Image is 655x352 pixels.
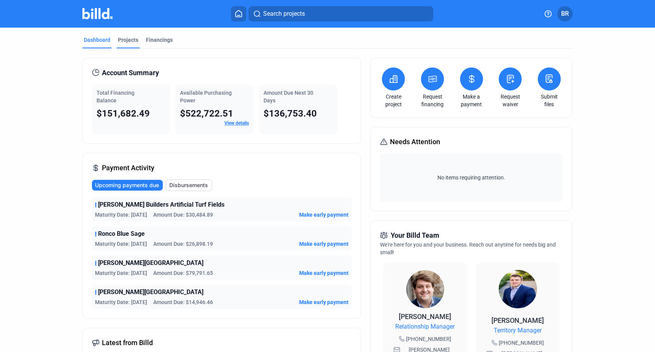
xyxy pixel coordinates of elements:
[102,337,153,348] span: Latest from Billd
[391,230,439,241] span: Your Billd Team
[561,9,569,18] span: BR
[166,179,212,191] button: Disbursements
[491,316,544,324] span: [PERSON_NAME]
[383,174,559,181] span: No items requiring attention.
[95,298,147,306] span: Maturity Date: [DATE]
[98,229,145,239] span: Ronco Blue Sage
[264,108,317,119] span: $136,753.40
[95,240,147,248] span: Maturity Date: [DATE]
[264,90,313,104] span: Amount Due Next 30 Days
[146,36,173,44] div: Financings
[399,313,451,321] span: [PERSON_NAME]
[118,36,138,44] div: Projects
[95,269,147,277] span: Maturity Date: [DATE]
[98,288,203,297] span: [PERSON_NAME][GEOGRAPHIC_DATA]
[97,108,150,119] span: $151,682.49
[169,181,208,189] span: Disbursements
[406,270,444,308] img: Relationship Manager
[494,326,542,335] span: Territory Manager
[95,181,159,189] span: Upcoming payments due
[299,269,349,277] button: Make early payment
[419,93,446,108] a: Request financing
[180,90,232,104] span: Available Purchasing Power
[380,242,556,255] span: We're here for you and your business. Reach out anytime for needs big and small!
[380,93,407,108] a: Create project
[153,211,213,219] span: Amount Due: $30,484.89
[97,90,134,104] span: Total Financing Balance
[536,93,563,108] a: Submit files
[395,322,455,331] span: Relationship Manager
[299,298,349,306] button: Make early payment
[84,36,110,44] div: Dashboard
[497,93,524,108] a: Request waiver
[499,339,544,347] span: [PHONE_NUMBER]
[249,6,433,21] button: Search projects
[82,8,113,19] img: Billd Company Logo
[499,270,537,308] img: Territory Manager
[153,298,213,306] span: Amount Due: $14,946.46
[102,163,154,173] span: Payment Activity
[153,240,213,248] span: Amount Due: $26,898.19
[557,6,573,21] button: BR
[458,93,485,108] a: Make a payment
[299,211,349,219] button: Make early payment
[92,180,163,191] button: Upcoming payments due
[390,137,440,147] span: Needs Attention
[98,200,224,209] span: [PERSON_NAME] Builders Artificial Turf Fields
[406,335,451,343] span: [PHONE_NUMBER]
[102,67,159,78] span: Account Summary
[180,108,233,119] span: $522,722.51
[95,211,147,219] span: Maturity Date: [DATE]
[299,240,349,248] button: Make early payment
[98,258,203,268] span: [PERSON_NAME][GEOGRAPHIC_DATA]
[263,9,305,18] span: Search projects
[153,269,213,277] span: Amount Due: $79,791.65
[224,120,249,126] a: View details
